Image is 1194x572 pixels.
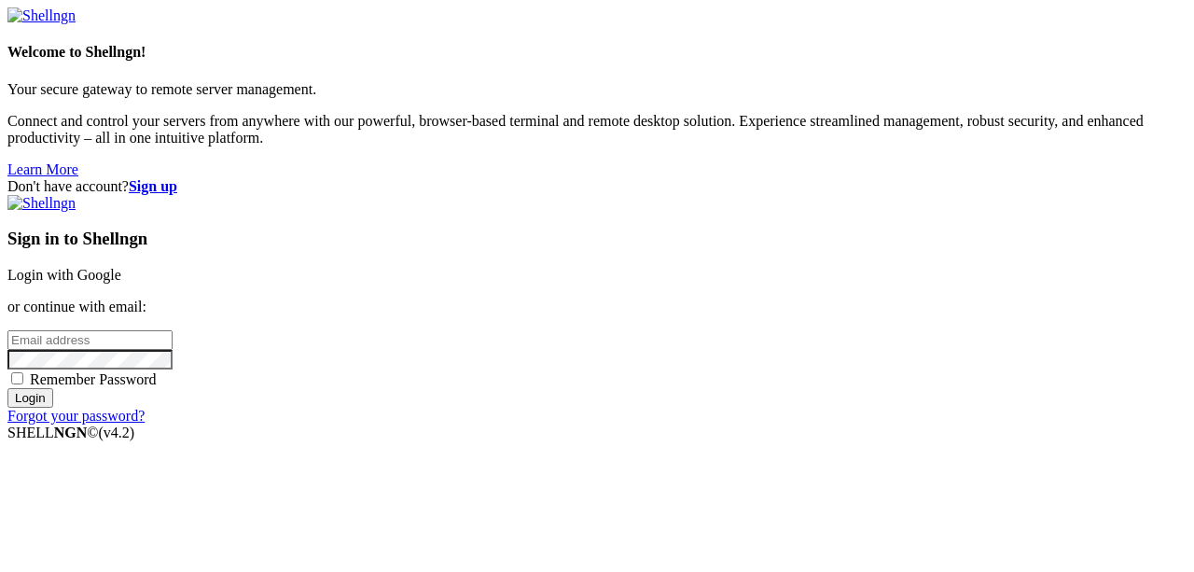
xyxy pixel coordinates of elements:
img: Shellngn [7,195,76,212]
input: Remember Password [11,372,23,384]
b: NGN [54,425,88,440]
span: 4.2.0 [99,425,135,440]
span: SHELL © [7,425,134,440]
input: Email address [7,330,173,350]
a: Sign up [129,178,177,194]
span: Remember Password [30,371,157,387]
a: Forgot your password? [7,408,145,424]
p: Your secure gateway to remote server management. [7,81,1187,98]
img: Shellngn [7,7,76,24]
div: Don't have account? [7,178,1187,195]
input: Login [7,388,53,408]
h4: Welcome to Shellngn! [7,44,1187,61]
h3: Sign in to Shellngn [7,229,1187,249]
a: Login with Google [7,267,121,283]
p: Connect and control your servers from anywhere with our powerful, browser-based terminal and remo... [7,113,1187,146]
a: Learn More [7,161,78,177]
p: or continue with email: [7,299,1187,315]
